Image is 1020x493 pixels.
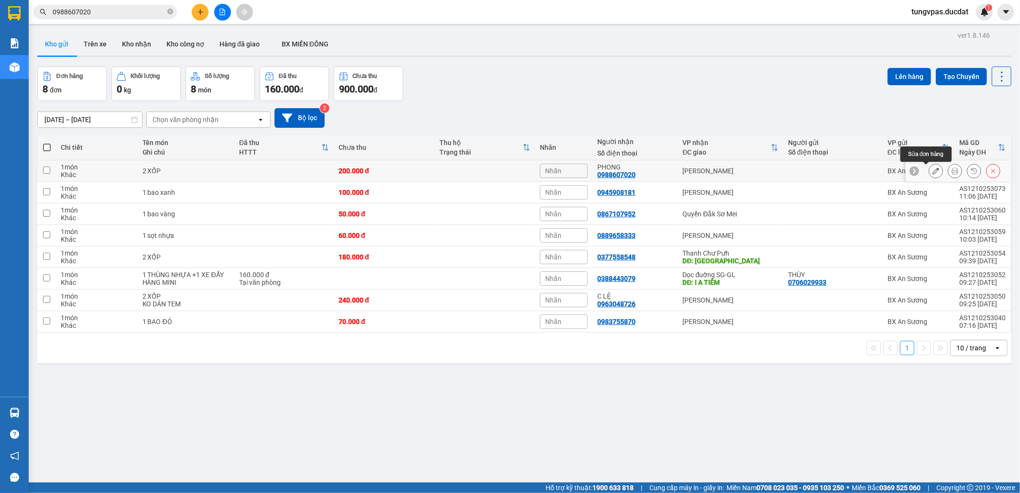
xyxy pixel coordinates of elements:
span: 900.000 [339,83,373,95]
div: Chưa thu [353,73,377,79]
div: Sửa đơn hàng [900,146,952,162]
div: Số điện thoại [788,148,878,156]
img: icon-new-feature [980,8,989,16]
button: Khối lượng0kg [111,67,181,101]
div: 10:14 [DATE] [959,214,1006,222]
div: Thanh Chư Pưh [683,249,779,257]
div: HTTT [239,148,321,156]
div: Dọc đuờng SG-GL [683,271,779,279]
span: 8 [191,83,196,95]
div: BX An Sương [888,167,950,175]
svg: open [994,344,1001,352]
div: AS1210253059 [959,228,1006,235]
button: aim [236,4,253,21]
div: ver 1.8.146 [958,30,990,41]
span: đ [373,86,377,94]
span: plus [197,9,204,15]
div: AS1210253073 [959,185,1006,192]
span: close-circle [167,8,173,17]
div: 1 THÙNG NHỰA +1 XE ĐẨY HÀNG MINI [143,271,230,286]
span: caret-down [1002,8,1010,16]
div: 1 món [61,271,132,279]
div: 240.000 đ [339,296,430,304]
span: message [10,473,19,482]
span: Miền Bắc [852,482,921,493]
div: 70.000 đ [339,318,430,325]
img: solution-icon [10,38,20,48]
span: Nhãn [545,275,561,282]
strong: 1900 633 818 [592,484,634,492]
div: KO DÁN TEM [143,300,230,308]
div: Quyển Đắk Sơ Mei [683,210,779,218]
div: Đã thu [279,73,296,79]
div: 0377558548 [597,253,636,261]
span: Nhãn [545,210,561,218]
span: file-add [219,9,226,15]
div: Khác [61,235,132,243]
div: Khác [61,257,132,265]
th: Toggle SortBy [678,135,783,160]
div: Đã thu [239,139,321,146]
div: Nhãn [540,144,588,151]
span: notification [10,451,19,460]
div: Khác [61,192,132,200]
div: Người gửi [788,139,878,146]
div: Chi tiết [61,144,132,151]
div: BX An Sương [888,275,950,282]
button: Kho gửi [37,33,76,56]
span: Miền Nam [726,482,844,493]
div: 0867107952 [597,210,636,218]
div: 1 bao xanh [143,189,230,196]
div: Chưa thu [339,144,430,151]
strong: 0931 600 979 [35,32,82,41]
input: Select a date range. [38,112,142,127]
div: BX An Sương [888,253,950,261]
sup: 1 [986,4,992,11]
div: 1 món [61,314,132,322]
strong: 0901 900 568 [90,27,167,45]
strong: 0369 525 060 [879,484,921,492]
div: Chọn văn phòng nhận [153,115,219,124]
input: Tìm tên, số ĐT hoặc mã đơn [53,7,165,17]
div: 2 XỐP [143,292,230,300]
div: 10:03 [DATE] [959,235,1006,243]
strong: Sài Gòn: [6,32,35,41]
div: AS1210253054 [959,249,1006,257]
div: AS1210253040 [959,314,1006,322]
div: 2 XỐP [143,253,230,261]
div: 09:27 [DATE] [959,279,1006,286]
div: Thu hộ [439,139,523,146]
div: 0983755870 [597,318,636,325]
span: copyright [967,484,974,491]
span: | [641,482,642,493]
div: VP nhận [683,139,771,146]
div: [PERSON_NAME] [683,189,779,196]
div: 1 món [61,228,132,235]
img: warehouse-icon [10,62,20,72]
div: BX An Sương [888,210,950,218]
div: 1 sọt nhựa [143,232,230,239]
button: Bộ lọc [274,108,325,128]
button: Đã thu160.000đ [260,67,329,101]
div: 1 món [61,185,132,192]
div: Khác [61,322,132,329]
div: 1 món [61,163,132,171]
span: ĐỨC ĐẠT GIA LAI [41,9,134,22]
button: Hàng đã giao [212,33,267,56]
img: logo-vxr [8,6,21,21]
div: Đơn hàng [56,73,83,79]
span: Nhãn [545,318,561,325]
div: 1 BAO ĐỎ [143,318,230,325]
span: 160.000 [265,83,299,95]
th: Toggle SortBy [435,135,536,160]
div: 50.000 đ [339,210,430,218]
div: 11:06 [DATE] [959,192,1006,200]
div: BX An Sương [888,318,950,325]
th: Toggle SortBy [883,135,954,160]
div: 0988607020 [597,171,636,179]
div: THÙY [788,271,878,279]
div: Ngày ĐH [959,148,998,156]
strong: 0901 936 968 [6,42,53,51]
span: Cung cấp máy in - giấy in: [649,482,724,493]
svg: open [257,116,264,123]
